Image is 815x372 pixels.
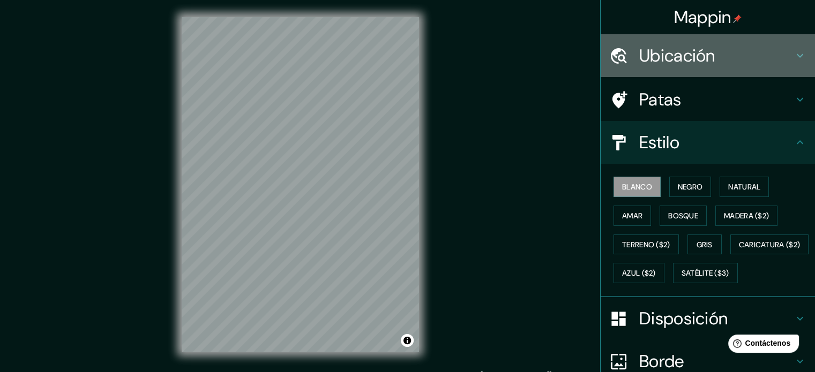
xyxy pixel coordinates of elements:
[622,182,652,192] font: Blanco
[622,269,656,278] font: Azul ($2)
[622,211,642,221] font: Amar
[720,177,769,197] button: Natural
[669,177,712,197] button: Negro
[639,307,728,330] font: Disposición
[730,234,809,255] button: Caricatura ($2)
[601,34,815,77] div: Ubicación
[739,240,801,249] font: Caricatura ($2)
[614,263,664,283] button: Azul ($2)
[401,334,414,347] button: Activar o desactivar atribución
[715,206,777,226] button: Madera ($2)
[668,211,698,221] font: Bosque
[622,240,670,249] font: Terreno ($2)
[724,211,769,221] font: Madera ($2)
[678,182,703,192] font: Negro
[601,78,815,121] div: Patas
[601,297,815,340] div: Disposición
[674,6,731,28] font: Mappin
[728,182,760,192] font: Natural
[639,88,682,111] font: Patas
[614,206,651,226] button: Amar
[639,44,715,67] font: Ubicación
[614,234,679,255] button: Terreno ($2)
[182,17,419,352] canvas: Mapa
[733,14,742,23] img: pin-icon.png
[697,240,713,249] font: Gris
[720,330,803,360] iframe: Lanzador de widgets de ayuda
[601,121,815,164] div: Estilo
[639,131,679,154] font: Estilo
[614,177,661,197] button: Blanco
[660,206,707,226] button: Bosque
[682,269,729,278] font: Satélite ($3)
[673,263,738,283] button: Satélite ($3)
[687,234,722,255] button: Gris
